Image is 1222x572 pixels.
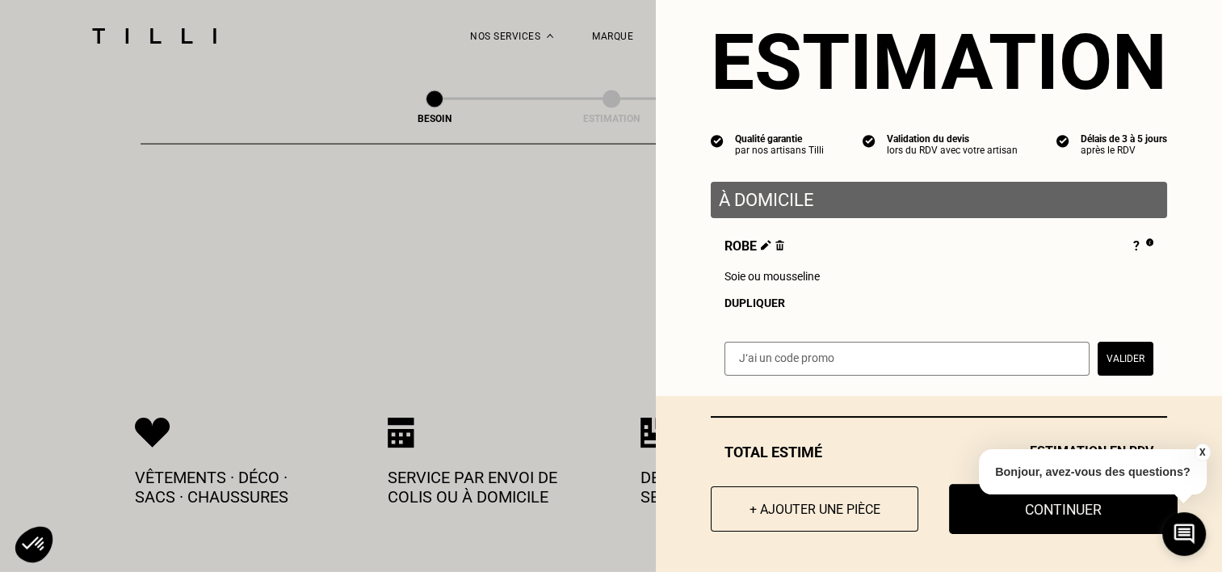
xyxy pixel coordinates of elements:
[979,449,1207,494] p: Bonjour, avez-vous des questions?
[1098,342,1153,376] button: Valider
[735,133,824,145] div: Qualité garantie
[724,342,1090,376] input: J‘ai un code promo
[1056,133,1069,148] img: icon list info
[1133,238,1153,256] div: ?
[724,238,784,256] span: Robe
[863,133,876,148] img: icon list info
[761,240,771,250] img: Éditer
[887,145,1018,156] div: lors du RDV avec votre artisan
[887,133,1018,145] div: Validation du devis
[711,133,724,148] img: icon list info
[724,297,1153,309] div: Dupliquer
[775,240,784,250] img: Supprimer
[711,486,918,532] button: + Ajouter une pièce
[711,444,1167,461] div: Total estimé
[1146,238,1153,246] img: Pourquoi le prix est indéfini ?
[735,145,824,156] div: par nos artisans Tilli
[949,484,1178,534] button: Continuer
[719,190,1159,210] p: À domicile
[1081,133,1167,145] div: Délais de 3 à 5 jours
[711,17,1167,107] section: Estimation
[724,270,820,283] span: Soie ou mousseline
[1081,145,1167,156] div: après le RDV
[1194,444,1210,461] button: X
